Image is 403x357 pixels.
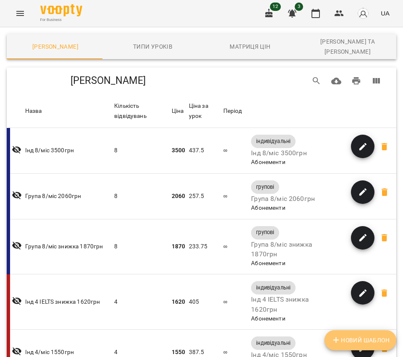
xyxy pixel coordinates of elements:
span: 12 [270,3,281,11]
b: 1550 [172,349,186,355]
span: Назва [25,106,111,116]
h5: [PERSON_NAME] [17,74,199,87]
td: 8 [113,128,170,173]
button: Menu [10,3,30,23]
span: індивідуальні [251,284,296,292]
div: Table Toolbar [7,68,396,94]
td: ∞ [222,274,250,330]
div: Період [223,106,242,116]
div: Sort [114,101,168,121]
td: 257.5 [187,173,222,219]
b: 1870 [172,243,186,250]
img: avatar_s.png [357,8,369,19]
span: індивідуальні [251,339,296,347]
td: Група 8/міс 2060грн [24,173,113,219]
p: Інд 4 IELTS знижка 1620грн [251,294,335,314]
div: Sort [172,106,184,116]
img: Voopty Logo [40,4,82,16]
span: Типи уроків [109,42,196,52]
span: Новий Шаблон [331,335,390,345]
button: Новий Шаблон [324,330,396,350]
button: Search [306,71,327,91]
span: Ви впевнені, що хочете видалити Група 8/міс знижка 1870грн? [374,228,395,248]
td: ∞ [222,219,250,274]
td: ∞ [222,128,250,173]
td: 4 [113,274,170,330]
div: Ціна за урок [189,101,220,121]
span: групові [251,229,279,236]
td: 8 [113,219,170,274]
span: For Business [40,17,82,23]
p: Інд 8/міс 3500грн [251,148,335,158]
td: 405 [187,274,222,330]
td: Інд 8/міс 3500грн [24,128,113,173]
div: Назва [25,106,42,116]
div: Абонементи [251,259,395,268]
span: індивідуальні [251,138,296,145]
td: 437.5 [187,128,222,173]
div: Абонементи [251,158,395,167]
span: Ви впевнені, що хочете видалити Інд 4 IELTS знижка 1620грн? [374,283,395,303]
div: Ціна [172,106,184,116]
span: 3 [295,3,303,11]
td: Інд 4 IELTS знижка 1620грн [24,274,113,330]
span: [PERSON_NAME] та [PERSON_NAME] [304,36,391,57]
span: Ви впевнені, що хочете видалити Інд 8/міс 3500грн? [374,137,395,157]
span: Період [223,106,248,116]
p: Група 8/міс 2060грн [251,194,335,204]
button: View Columns [366,71,386,91]
span: групові [251,183,279,191]
button: Завантажити CSV [326,71,346,91]
div: Абонементи [251,315,395,323]
div: Sort [189,101,220,121]
button: Друк [346,71,366,91]
div: Абонементи [251,204,395,212]
span: Матриця цін [207,42,294,52]
p: Група 8/міс знижка 1870грн [251,240,335,259]
b: 2060 [172,193,186,199]
span: UA [381,9,390,18]
td: 233.75 [187,219,222,274]
b: 1620 [172,298,186,305]
td: Група 8/міс знижка 1870грн [24,219,113,274]
span: Ціна [172,106,186,116]
button: UA [377,5,393,21]
div: Кількість відвідувань [114,101,168,121]
span: [PERSON_NAME] [12,42,99,52]
span: Ви впевнені, що хочете видалити Група 8/міс 2060грн? [374,182,395,202]
div: Sort [223,106,242,116]
td: ∞ [222,173,250,219]
td: 8 [113,173,170,219]
b: 3500 [172,147,186,154]
div: Sort [25,106,42,116]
